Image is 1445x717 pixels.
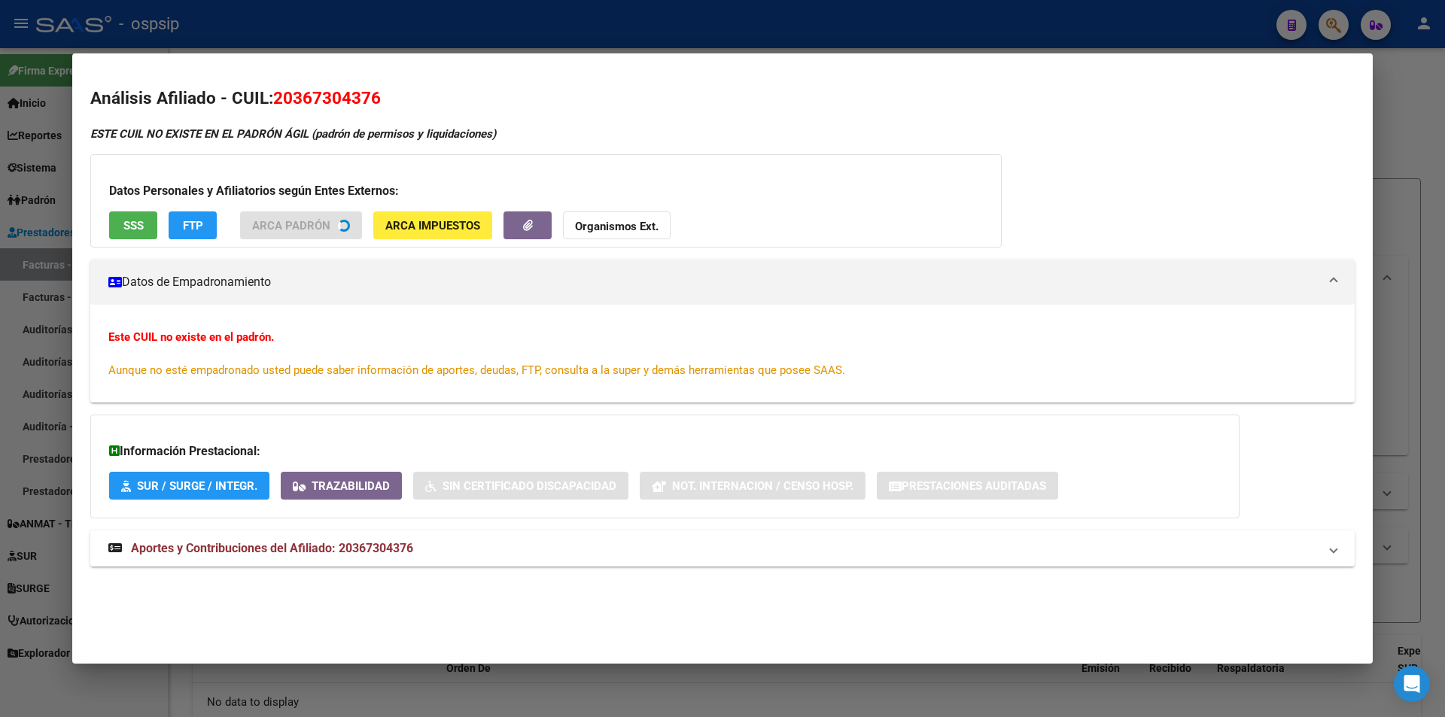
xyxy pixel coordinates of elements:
span: Aportes y Contribuciones del Afiliado: 20367304376 [131,541,413,555]
button: Organismos Ext. [563,211,671,239]
button: FTP [169,211,217,239]
h3: Datos Personales y Afiliatorios según Entes Externos: [109,182,983,200]
button: ARCA Padrón [240,211,362,239]
mat-expansion-panel-header: Aportes y Contribuciones del Afiliado: 20367304376 [90,530,1355,567]
span: Not. Internacion / Censo Hosp. [672,479,853,493]
button: SSS [109,211,157,239]
h2: Análisis Afiliado - CUIL: [90,86,1355,111]
span: Prestaciones Auditadas [902,479,1046,493]
button: Trazabilidad [281,472,402,500]
button: SUR / SURGE / INTEGR. [109,472,269,500]
mat-expansion-panel-header: Datos de Empadronamiento [90,260,1355,305]
div: Open Intercom Messenger [1394,666,1430,702]
button: Not. Internacion / Censo Hosp. [640,472,865,500]
div: Datos de Empadronamiento [90,305,1355,403]
button: ARCA Impuestos [373,211,492,239]
strong: Este CUIL no existe en el padrón. [108,330,274,344]
span: SSS [123,219,144,232]
strong: Organismos Ext. [575,220,659,233]
strong: ESTE CUIL NO EXISTE EN EL PADRÓN ÁGIL (padrón de permisos y liquidaciones) [90,127,496,141]
span: ARCA Padrón [252,219,330,232]
span: 20367304376 [273,88,381,108]
span: FTP [183,219,203,232]
h3: Información Prestacional: [109,442,1221,460]
span: ARCA Impuestos [385,219,480,232]
span: SUR / SURGE / INTEGR. [137,479,257,493]
span: Sin Certificado Discapacidad [443,479,616,493]
span: Aunque no esté empadronado usted puede saber información de aportes, deudas, FTP, consulta a la s... [108,363,845,377]
span: Trazabilidad [312,479,390,493]
button: Sin Certificado Discapacidad [413,472,628,500]
mat-panel-title: Datos de Empadronamiento [108,273,1319,291]
button: Prestaciones Auditadas [877,472,1058,500]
